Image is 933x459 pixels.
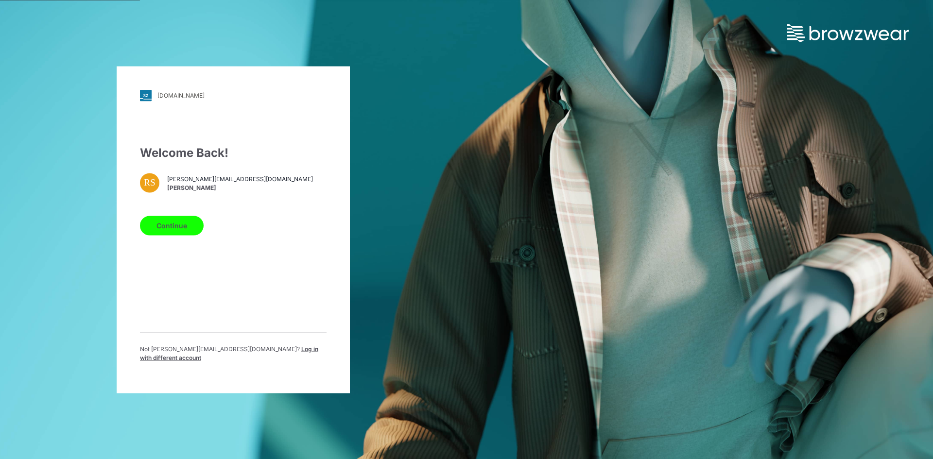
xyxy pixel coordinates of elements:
a: [DOMAIN_NAME] [140,89,327,101]
div: Welcome Back! [140,144,327,161]
span: [PERSON_NAME] [167,184,313,192]
img: svg+xml;base64,PHN2ZyB3aWR0aD0iMjgiIGhlaWdodD0iMjgiIHZpZXdCb3g9IjAgMCAyOCAyOCIgZmlsbD0ibm9uZSIgeG... [140,89,152,101]
p: Not [PERSON_NAME][EMAIL_ADDRESS][DOMAIN_NAME] ? [140,344,327,362]
div: RS [140,173,159,192]
span: [PERSON_NAME][EMAIL_ADDRESS][DOMAIN_NAME] [167,175,313,184]
img: browzwear-logo.73288ffb.svg [787,24,909,42]
div: [DOMAIN_NAME] [157,92,205,99]
button: Continue [140,216,204,235]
